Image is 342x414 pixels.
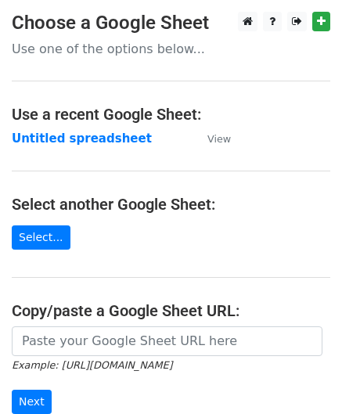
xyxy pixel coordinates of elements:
a: Select... [12,225,70,250]
h4: Use a recent Google Sheet: [12,105,330,124]
small: View [207,133,231,145]
a: Untitled spreadsheet [12,131,152,146]
small: Example: [URL][DOMAIN_NAME] [12,359,172,371]
a: View [192,131,231,146]
input: Paste your Google Sheet URL here [12,326,322,356]
p: Use one of the options below... [12,41,330,57]
input: Next [12,390,52,414]
h3: Choose a Google Sheet [12,12,330,34]
h4: Copy/paste a Google Sheet URL: [12,301,330,320]
h4: Select another Google Sheet: [12,195,330,214]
